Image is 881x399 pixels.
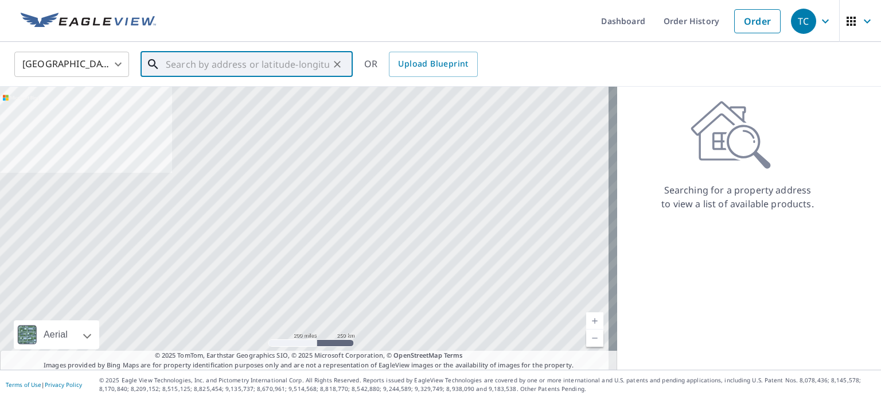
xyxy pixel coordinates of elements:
a: OpenStreetMap [393,351,442,359]
div: OR [364,52,478,77]
div: TC [791,9,816,34]
a: Current Level 5, Zoom In [586,312,603,330]
button: Clear [329,56,345,72]
div: Aerial [40,320,71,349]
span: Upload Blueprint [398,57,468,71]
img: EV Logo [21,13,156,30]
p: Searching for a property address to view a list of available products. [661,183,814,211]
p: © 2025 Eagle View Technologies, Inc. and Pictometry International Corp. All Rights Reserved. Repo... [99,376,875,393]
a: Privacy Policy [45,381,82,389]
div: [GEOGRAPHIC_DATA] [14,48,129,80]
p: | [6,381,82,388]
div: Aerial [14,320,99,349]
a: Order [734,9,781,33]
span: © 2025 TomTom, Earthstar Geographics SIO, © 2025 Microsoft Corporation, © [155,351,463,361]
a: Upload Blueprint [389,52,477,77]
a: Terms [444,351,463,359]
a: Current Level 5, Zoom Out [586,330,603,347]
a: Terms of Use [6,381,41,389]
input: Search by address or latitude-longitude [166,48,329,80]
